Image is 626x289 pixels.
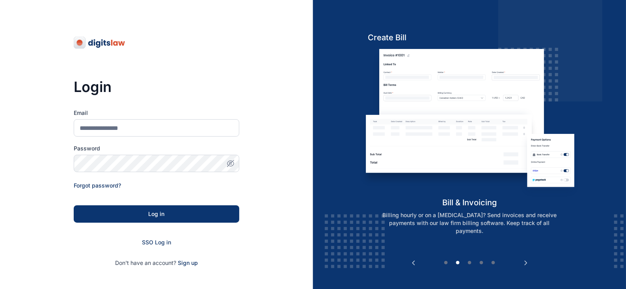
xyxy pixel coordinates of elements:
button: Previous [410,259,417,267]
p: Don't have an account? [74,259,239,267]
button: 5 [489,259,497,267]
span: Sign up [178,259,198,267]
label: Password [74,144,239,152]
button: 4 [477,259,485,267]
img: bill-and-invoicin [360,49,579,197]
button: 1 [442,259,450,267]
h5: Create Bill [360,32,579,43]
h3: Login [74,79,239,95]
button: Next [522,259,530,267]
button: 3 [466,259,473,267]
div: Log in [86,210,227,218]
p: Billing hourly or on a [MEDICAL_DATA]? Send invoices and receive payments with our law firm billi... [369,211,570,235]
a: SSO Log in [142,239,171,246]
label: Email [74,109,239,117]
h5: bill & invoicing [360,197,579,208]
a: Sign up [178,259,198,266]
button: Log in [74,205,239,223]
a: Forgot password? [74,182,121,189]
img: digitslaw-logo [74,36,126,49]
button: 2 [454,259,462,267]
